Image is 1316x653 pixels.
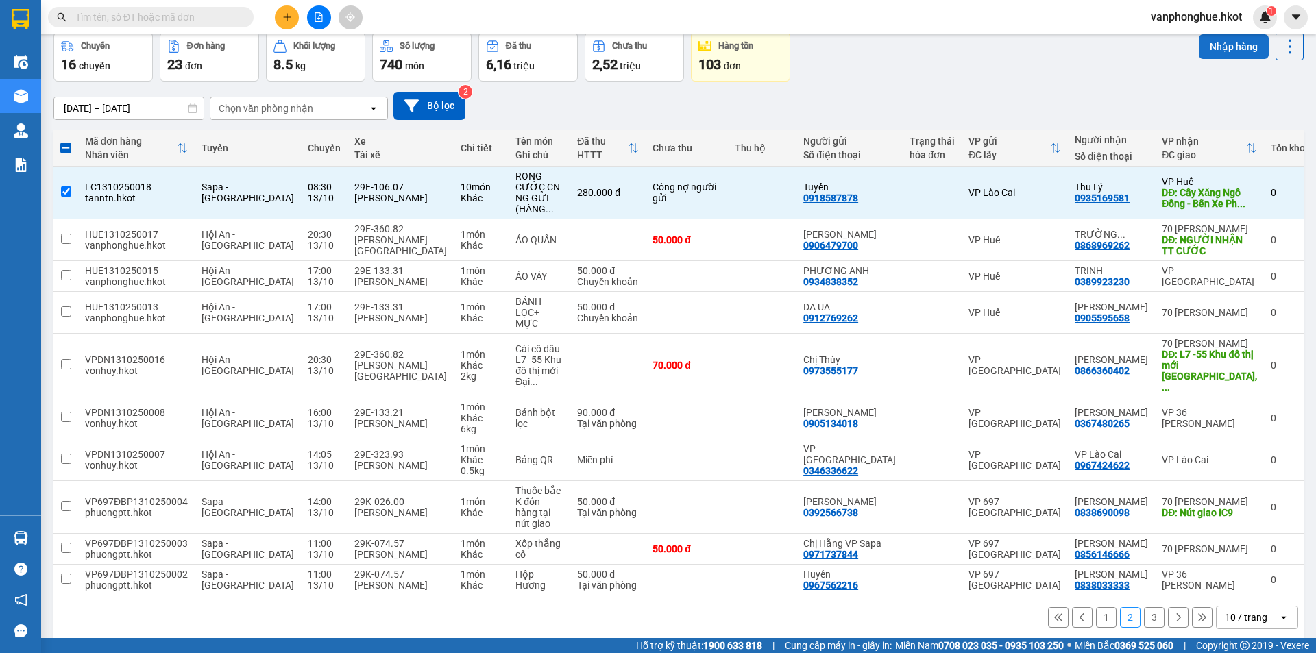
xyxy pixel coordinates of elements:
div: 13/10 [308,507,341,518]
div: 1 món [461,538,502,549]
div: VP 697 [GEOGRAPHIC_DATA] [968,569,1061,591]
div: 13/10 [308,418,341,429]
div: Chị Thùy [803,354,896,365]
div: HUE1310250015 [85,265,188,276]
div: 70.000 đ [653,360,721,371]
div: 0905595658 [1075,312,1130,323]
div: Khác [461,193,502,204]
span: 2,52 [592,56,618,73]
span: Hội An - [GEOGRAPHIC_DATA] [202,449,294,471]
span: | [1184,638,1186,653]
div: 0905134018 [803,418,858,429]
div: 29K-074.57 [354,538,447,549]
div: 50.000 đ [577,265,639,276]
span: triệu [620,60,641,71]
div: Số điện thoại [1075,151,1148,162]
div: 16:00 [308,407,341,418]
div: 10 / trang [1225,611,1267,624]
span: message [14,624,27,637]
div: DĐ: L7 -55 Khu đô thị mới Đại Kim, Hoàng Mai [1162,349,1257,393]
div: vanphonghue.hkot [85,240,188,251]
div: VP Lào Cai [1075,449,1148,460]
div: VP Huế [1162,176,1257,187]
span: đơn [185,60,202,71]
th: Toggle SortBy [78,130,195,167]
div: [PERSON_NAME][GEOGRAPHIC_DATA] [354,234,447,256]
div: 0906479700 [803,240,858,251]
div: VP [GEOGRAPHIC_DATA] [1162,265,1257,287]
div: 1 món [461,301,502,312]
div: Tên món [515,136,563,147]
div: vonhuy.hkot [85,460,188,471]
div: 0912769262 [803,312,858,323]
div: [PERSON_NAME] [354,580,447,591]
div: Khác [461,276,502,287]
div: phuongptt.hkot [85,507,188,518]
span: món [405,60,424,71]
div: vanphonghue.hkot [85,276,188,287]
div: Khác [461,507,502,518]
div: K đón hàng tại nút giao [515,496,563,529]
span: ... [1237,198,1245,209]
div: VP 697 [GEOGRAPHIC_DATA] [968,496,1061,518]
div: 13/10 [308,580,341,591]
div: Bánh bột lọc [515,407,563,429]
div: 0838033333 [1075,580,1130,591]
div: 0 [1271,543,1305,554]
div: 70 [PERSON_NAME] [1162,223,1257,234]
div: 17:00 [308,265,341,276]
div: 13/10 [308,312,341,323]
img: warehouse-icon [14,531,28,545]
div: DĐ: Cây Xăng Ngô Đồng - Bến Xe Phía Bắc Huế [1162,187,1257,209]
span: Sapa - [GEOGRAPHIC_DATA] [202,569,294,591]
strong: 0708 023 035 - 0935 103 250 [938,640,1064,651]
div: hóa đơn [910,149,955,160]
div: VP gửi [968,136,1050,147]
div: 29K-074.57 [354,569,447,580]
input: Select a date range. [54,97,204,119]
div: 29E-106.07 [354,182,447,193]
div: 90.000 đ [577,407,639,418]
div: Thu Lý [1075,182,1148,193]
button: Nhập hàng [1199,34,1269,59]
div: BÁNH LỌC+ MỰC [515,296,563,329]
span: Cung cấp máy in - giấy in: [785,638,892,653]
div: Trạng thái [910,136,955,147]
div: 0868969262 [1075,240,1130,251]
div: VPDN1310250008 [85,407,188,418]
button: Đã thu6,16 triệu [478,32,578,82]
div: VP Huế [968,307,1061,318]
div: 29E-133.31 [354,265,447,276]
button: 1 [1096,607,1117,628]
div: 29E-360.82 [354,223,447,234]
span: notification [14,593,27,606]
div: phuongptt.hkot [85,549,188,560]
div: Hàng tồn [718,41,753,51]
div: Khác [461,412,502,423]
div: L7 -55 Khu đô thị mới Đại Kim, Hoàng Mai [515,354,563,387]
div: 1 món [461,569,502,580]
img: solution-icon [14,158,28,172]
div: VP Lào Cai [968,187,1061,198]
div: 0367480265 [1075,418,1130,429]
span: question-circle [14,563,27,576]
div: VPDN1310250016 [85,354,188,365]
div: 0 [1271,187,1305,198]
div: 2 kg [461,371,502,382]
div: [PERSON_NAME] [354,460,447,471]
span: 1 [1269,6,1274,16]
div: VP 697 [GEOGRAPHIC_DATA] [968,538,1061,560]
div: Hộp Hương [515,569,563,591]
button: file-add [307,5,331,29]
div: Đơn hàng [187,41,225,51]
div: Tại văn phòng [577,507,639,518]
button: 3 [1144,607,1165,628]
div: VP [GEOGRAPHIC_DATA] [968,449,1061,471]
div: Xốp thắng cố [515,538,563,560]
span: 6,16 [486,56,511,73]
div: DĐ: NGƯỜI NHẬN TT CƯỚC [1162,234,1257,256]
div: Đặng Nguyên Khánh [803,407,896,418]
div: 0346336622 [803,465,858,476]
span: Sapa - [GEOGRAPHIC_DATA] [202,496,294,518]
div: PHƯƠNG ANH [803,265,896,276]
